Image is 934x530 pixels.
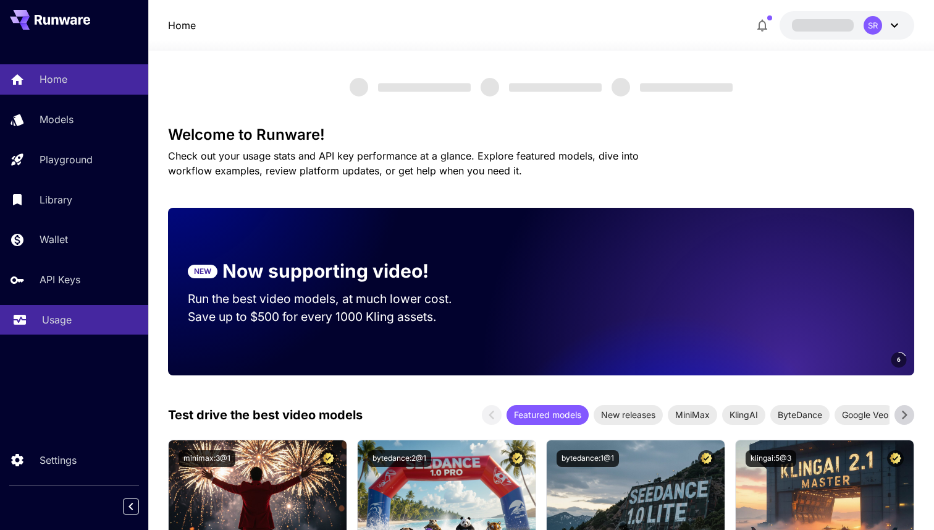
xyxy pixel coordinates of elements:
img: tab_domain_overview_orange.svg [33,72,43,82]
button: klingai:5@3 [746,450,796,467]
div: Featured models [507,405,589,425]
span: Google Veo [835,408,896,421]
button: Certified Model – Vetted for best performance and includes a commercial license. [698,450,715,467]
span: KlingAI [722,408,765,421]
button: bytedance:2@1 [368,450,431,467]
div: ByteDance [770,405,830,425]
div: SR [864,16,882,35]
span: Featured models [507,408,589,421]
div: Domain: [URL] [32,32,88,42]
span: ByteDance [770,408,830,421]
div: Collapse sidebar [132,495,148,518]
p: Models [40,112,74,127]
p: API Keys [40,272,80,287]
div: KlingAI [722,405,765,425]
button: Certified Model – Vetted for best performance and includes a commercial license. [509,450,526,467]
span: MiniMax [668,408,717,421]
div: Google Veo [835,405,896,425]
p: Run the best video models, at much lower cost. [188,290,476,308]
img: tab_keywords_by_traffic_grey.svg [123,72,133,82]
p: Settings [40,453,77,468]
img: logo_orange.svg [20,20,30,30]
button: minimax:3@1 [179,450,235,467]
div: MiniMax [668,405,717,425]
div: New releases [594,405,663,425]
p: Playground [40,152,93,167]
p: Usage [42,312,72,327]
button: Certified Model – Vetted for best performance and includes a commercial license. [320,450,337,467]
h3: Welcome to Runware! [168,126,914,143]
button: bytedance:1@1 [557,450,619,467]
img: website_grey.svg [20,32,30,42]
div: Domain Overview [47,73,111,81]
p: Home [40,72,67,87]
p: Now supporting video! [222,257,429,285]
div: v 4.0.25 [35,20,61,30]
span: 6 [897,355,901,364]
p: Test drive the best video models [168,406,363,424]
p: Library [40,192,72,207]
p: Save up to $500 for every 1000 Kling assets. [188,308,476,326]
button: Collapse sidebar [123,498,139,515]
p: Wallet [40,232,68,247]
div: Keywords by Traffic [137,73,208,81]
button: Certified Model – Vetted for best performance and includes a commercial license. [887,450,904,467]
button: SR [780,11,914,40]
span: New releases [594,408,663,421]
span: Check out your usage stats and API key performance at a glance. Explore featured models, dive int... [168,150,639,177]
a: Home [168,18,196,33]
nav: breadcrumb [168,18,196,33]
